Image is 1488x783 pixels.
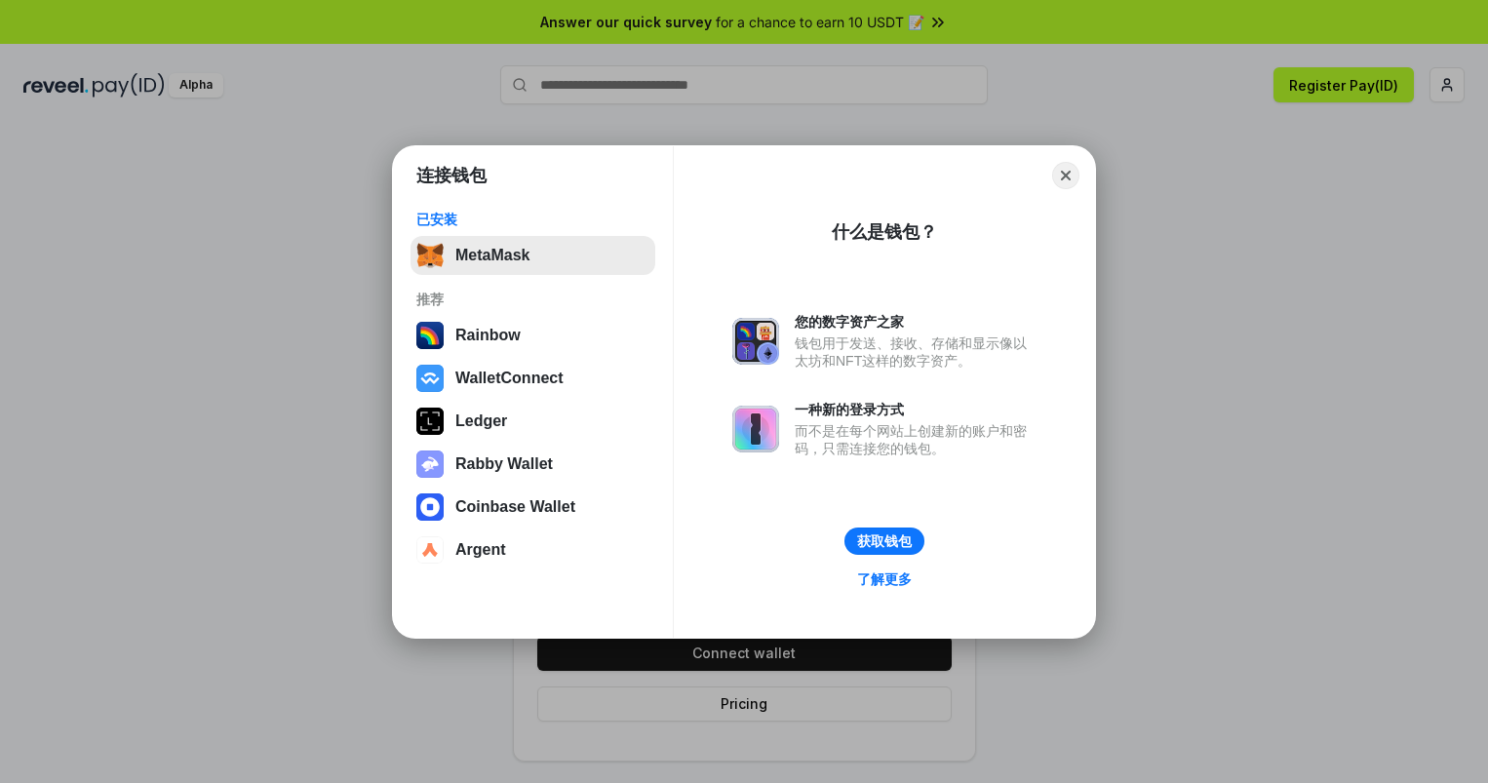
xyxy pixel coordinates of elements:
button: Close [1052,162,1079,189]
button: WalletConnect [411,359,655,398]
div: 钱包用于发送、接收、存储和显示像以太坊和NFT这样的数字资产。 [795,334,1037,370]
div: 已安装 [416,211,649,228]
button: Ledger [411,402,655,441]
img: svg+xml,%3Csvg%20fill%3D%22none%22%20height%3D%2233%22%20viewBox%3D%220%200%2035%2033%22%20width%... [416,242,444,269]
div: WalletConnect [455,370,564,387]
button: MetaMask [411,236,655,275]
button: Rainbow [411,316,655,355]
img: svg+xml,%3Csvg%20width%3D%2228%22%20height%3D%2228%22%20viewBox%3D%220%200%2028%2028%22%20fill%3D... [416,493,444,521]
div: 什么是钱包？ [832,220,937,244]
h1: 连接钱包 [416,164,487,187]
div: 而不是在每个网站上创建新的账户和密码，只需连接您的钱包。 [795,422,1037,457]
div: Argent [455,541,506,559]
div: 一种新的登录方式 [795,401,1037,418]
button: 获取钱包 [844,528,924,555]
div: MetaMask [455,247,529,264]
button: Coinbase Wallet [411,488,655,527]
div: Ledger [455,412,507,430]
img: svg+xml,%3Csvg%20xmlns%3D%22http%3A%2F%2Fwww.w3.org%2F2000%2Fsvg%22%20fill%3D%22none%22%20viewBox... [732,406,779,452]
img: svg+xml,%3Csvg%20xmlns%3D%22http%3A%2F%2Fwww.w3.org%2F2000%2Fsvg%22%20width%3D%2228%22%20height%3... [416,408,444,435]
div: Rabby Wallet [455,455,553,473]
button: Argent [411,530,655,569]
a: 了解更多 [845,567,923,592]
div: Coinbase Wallet [455,498,575,516]
button: Rabby Wallet [411,445,655,484]
div: 了解更多 [857,570,912,588]
div: Rainbow [455,327,521,344]
div: 您的数字资产之家 [795,313,1037,331]
div: 推荐 [416,291,649,308]
img: svg+xml,%3Csvg%20xmlns%3D%22http%3A%2F%2Fwww.w3.org%2F2000%2Fsvg%22%20fill%3D%22none%22%20viewBox... [732,318,779,365]
img: svg+xml,%3Csvg%20width%3D%22120%22%20height%3D%22120%22%20viewBox%3D%220%200%20120%20120%22%20fil... [416,322,444,349]
img: svg+xml,%3Csvg%20xmlns%3D%22http%3A%2F%2Fwww.w3.org%2F2000%2Fsvg%22%20fill%3D%22none%22%20viewBox... [416,450,444,478]
div: 获取钱包 [857,532,912,550]
img: svg+xml,%3Csvg%20width%3D%2228%22%20height%3D%2228%22%20viewBox%3D%220%200%2028%2028%22%20fill%3D... [416,365,444,392]
img: svg+xml,%3Csvg%20width%3D%2228%22%20height%3D%2228%22%20viewBox%3D%220%200%2028%2028%22%20fill%3D... [416,536,444,564]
